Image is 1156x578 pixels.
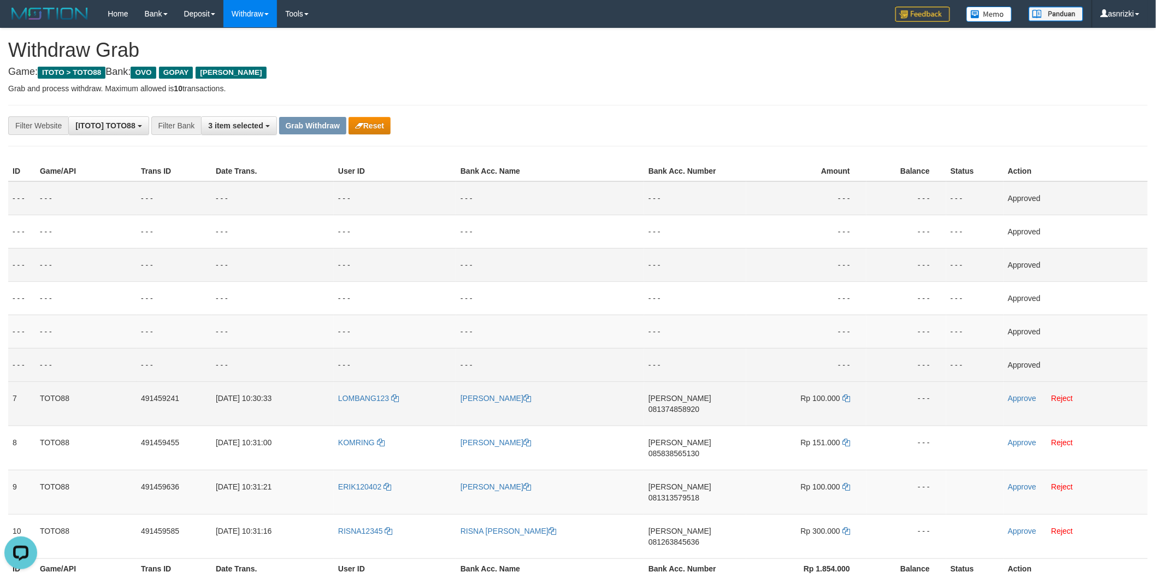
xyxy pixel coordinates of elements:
[8,281,36,315] td: - - -
[36,215,137,248] td: - - -
[648,394,711,403] span: [PERSON_NAME]
[36,161,137,181] th: Game/API
[75,121,135,130] span: [ITOTO] TOTO88
[648,438,711,447] span: [PERSON_NAME]
[946,161,1004,181] th: Status
[456,181,644,215] td: - - -
[4,4,37,37] button: Open LiveChat chat widget
[338,527,393,535] a: RISNA12345
[644,248,746,281] td: - - -
[8,116,68,135] div: Filter Website
[216,394,272,403] span: [DATE] 10:30:33
[137,281,211,315] td: - - -
[801,527,840,535] span: Rp 300.000
[8,83,1148,94] p: Grab and process withdraw. Maximum allowed is transactions.
[746,248,866,281] td: - - -
[842,482,850,491] a: Copy 100000 to clipboard
[1004,348,1148,381] td: Approved
[137,248,211,281] td: - - -
[946,181,1004,215] td: - - -
[1051,482,1073,491] a: Reject
[338,438,385,447] a: KOMRING
[36,315,137,348] td: - - -
[338,482,391,491] a: ERIK120402
[334,181,456,215] td: - - -
[1051,527,1073,535] a: Reject
[866,215,946,248] td: - - -
[866,381,946,426] td: - - -
[842,394,850,403] a: Copy 100000 to clipboard
[1051,394,1073,403] a: Reject
[1004,161,1148,181] th: Action
[211,315,334,348] td: - - -
[644,281,746,315] td: - - -
[159,67,193,79] span: GOPAY
[137,348,211,381] td: - - -
[8,426,36,470] td: 8
[644,348,746,381] td: - - -
[644,181,746,215] td: - - -
[842,438,850,447] a: Copy 151000 to clipboard
[648,493,699,502] span: Copy 081313579518 to clipboard
[866,514,946,558] td: - - -
[644,215,746,248] td: - - -
[648,405,699,414] span: Copy 081374858920 to clipboard
[946,281,1004,315] td: - - -
[946,315,1004,348] td: - - -
[1004,281,1148,315] td: Approved
[8,381,36,426] td: 7
[211,348,334,381] td: - - -
[648,449,699,458] span: Copy 085838565130 to clipboard
[137,161,211,181] th: Trans ID
[946,215,1004,248] td: - - -
[8,181,36,215] td: - - -
[746,281,866,315] td: - - -
[8,315,36,348] td: - - -
[8,39,1148,61] h1: Withdraw Grab
[866,470,946,514] td: - - -
[38,67,105,79] span: ITOTO > TOTO88
[746,315,866,348] td: - - -
[456,248,644,281] td: - - -
[866,281,946,315] td: - - -
[334,315,456,348] td: - - -
[1008,394,1036,403] a: Approve
[211,281,334,315] td: - - -
[211,248,334,281] td: - - -
[334,248,456,281] td: - - -
[456,215,644,248] td: - - -
[338,438,375,447] span: KOMRING
[648,538,699,546] span: Copy 081263845636 to clipboard
[211,215,334,248] td: - - -
[746,348,866,381] td: - - -
[461,438,531,447] a: [PERSON_NAME]
[8,248,36,281] td: - - -
[866,181,946,215] td: - - -
[36,514,137,558] td: TOTO88
[8,514,36,558] td: 10
[68,116,149,135] button: [ITOTO] TOTO88
[456,281,644,315] td: - - -
[36,426,137,470] td: TOTO88
[174,84,182,93] strong: 10
[216,482,272,491] span: [DATE] 10:31:21
[211,181,334,215] td: - - -
[338,394,399,403] a: LOMBANG123
[141,527,179,535] span: 491459585
[279,117,346,134] button: Grab Withdraw
[349,117,391,134] button: Reset
[36,348,137,381] td: - - -
[946,348,1004,381] td: - - -
[1004,181,1148,215] td: Approved
[137,181,211,215] td: - - -
[334,281,456,315] td: - - -
[201,116,276,135] button: 3 item selected
[141,438,179,447] span: 491459455
[36,181,137,215] td: - - -
[801,482,840,491] span: Rp 100.000
[801,394,840,403] span: Rp 100.000
[131,67,156,79] span: OVO
[648,482,711,491] span: [PERSON_NAME]
[141,394,179,403] span: 491459241
[866,315,946,348] td: - - -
